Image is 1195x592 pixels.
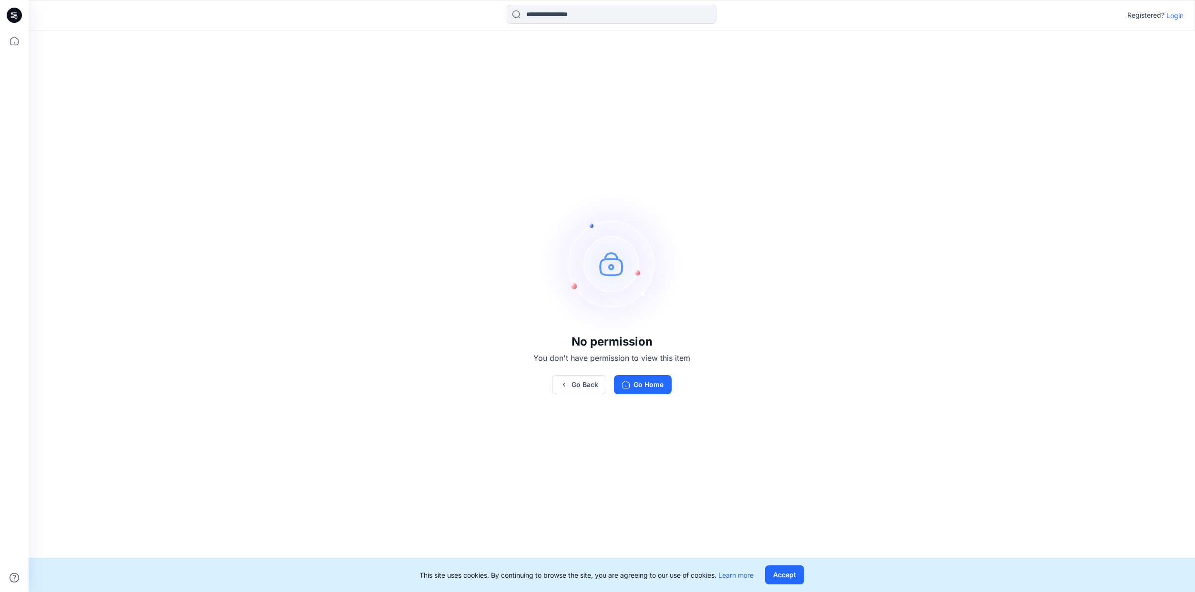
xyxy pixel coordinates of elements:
p: Registered? [1127,10,1164,21]
p: This site uses cookies. By continuing to browse the site, you are agreeing to our use of cookies. [419,570,754,580]
p: You don't have permission to view this item [533,352,690,364]
p: Login [1166,10,1184,20]
button: Accept [765,565,804,584]
img: no-perm.svg [541,192,684,335]
h3: No permission [533,335,690,348]
button: Go Home [614,375,672,394]
button: Go Back [552,375,606,394]
a: Learn more [718,571,754,579]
